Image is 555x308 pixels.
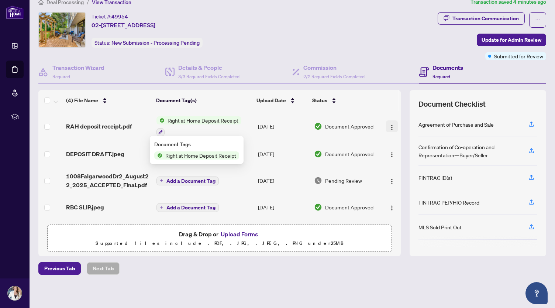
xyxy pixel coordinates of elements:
span: plus [160,179,163,182]
span: Document Approved [325,150,373,158]
span: Add a Document Tag [166,205,216,210]
span: Document Checklist [418,99,486,109]
td: [DATE] [255,142,311,166]
div: FINTRAC ID(s) [418,174,452,182]
span: RAH deposit receipt.pdf [66,122,132,131]
button: Open asap [525,282,548,304]
h4: Transaction Wizard [52,63,104,72]
button: Add a Document Tag [156,202,219,212]
th: Status [309,90,379,111]
button: Add a Document Tag [156,203,219,212]
button: Next Tab [87,262,120,275]
span: Document Approved [325,122,373,130]
button: Logo [386,175,398,186]
span: plus [160,205,163,209]
img: Logo [389,205,395,211]
span: Drag & Drop or [179,229,260,239]
span: Drag & Drop orUpload FormsSupported files include .PDF, .JPG, .JPEG, .PNG under25MB [48,225,392,252]
span: Pending Review [325,177,362,185]
div: Status: [92,38,203,48]
img: Logo [389,124,395,130]
span: Required [432,74,450,79]
img: logo [6,6,24,19]
button: Add a Document Tag [156,177,219,185]
div: Confirmation of Co-operation and Representation—Buyer/Seller [418,143,520,159]
button: Logo [386,148,398,160]
button: Transaction Communication [438,12,525,25]
span: Submitted for Review [494,52,543,60]
div: Document Tags [154,140,239,148]
div: Agreement of Purchase and Sale [418,120,494,129]
div: Ticket #: [92,12,128,21]
span: Update for Admin Review [482,34,541,46]
th: Document Tag(s) [153,90,254,111]
button: Logo [386,120,398,132]
span: 3/3 Required Fields Completed [178,74,239,79]
span: Right at Home Deposit Receipt [165,116,241,124]
span: RBC SLIP.jpeg [66,203,104,212]
img: Status Icon [154,151,162,160]
button: Status IconRight at Home Deposit Receipt [156,116,241,136]
span: Status [312,96,327,105]
span: 1008FalgarwoodDr2_August22_2025_ACCEPTED_Final.pdf [66,172,151,189]
img: Status Icon [156,116,165,124]
button: Upload Forms [218,229,260,239]
div: FINTRAC PEP/HIO Record [418,198,479,206]
span: 02-[STREET_ADDRESS] [92,21,155,30]
img: Document Status [314,150,322,158]
div: MLS Sold Print Out [418,223,462,231]
span: Add a Document Tag [166,178,216,184]
span: (4) File Name [66,96,98,105]
button: Logo [386,201,398,213]
td: [DATE] [255,110,311,142]
img: Document Status [314,122,322,130]
th: Upload Date [254,90,309,111]
button: Previous Tab [38,262,81,275]
p: Supported files include .PDF, .JPG, .JPEG, .PNG under 25 MB [52,239,387,248]
span: 2/2 Required Fields Completed [303,74,365,79]
span: ellipsis [535,17,540,23]
img: Logo [389,178,395,184]
th: (4) File Name [63,90,153,111]
h4: Details & People [178,63,239,72]
img: IMG-W12251150_1.jpg [39,13,85,47]
span: Required [52,74,70,79]
span: Upload Date [256,96,286,105]
h4: Commission [303,63,365,72]
td: [DATE] [255,195,311,219]
span: Document Approved [325,203,373,211]
img: Document Status [314,203,322,211]
img: Logo [389,152,395,158]
h4: Documents [432,63,463,72]
span: 49954 [111,13,128,20]
img: Document Status [314,177,322,185]
button: Update for Admin Review [477,34,546,46]
span: Right at Home Deposit Receipt [162,151,239,160]
span: New Submission - Processing Pending [111,40,200,46]
td: [DATE] [255,166,311,195]
img: Profile Icon [8,286,22,300]
span: DEPOSIT DRAFT.jpeg [66,150,124,158]
div: Transaction Communication [452,13,519,24]
span: Previous Tab [44,263,75,274]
